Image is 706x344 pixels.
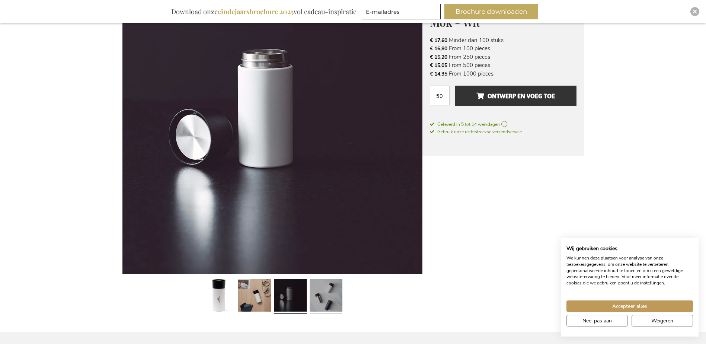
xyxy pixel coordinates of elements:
[566,315,628,327] button: Pas cookie voorkeuren aan
[218,7,294,16] b: eindejaarsbrochure 2025
[444,4,538,19] button: Brochure downloaden
[651,317,673,325] span: Weigeren
[202,276,235,317] a: Personalised Otis Thermo To-Go-Mug
[430,86,450,105] input: Aantal
[582,317,612,325] span: Nee, pas aan
[430,121,576,128] a: Geleverd in 5 tot 14 werkdagen
[566,300,693,312] button: Accepteer alle cookies
[430,36,576,44] li: Minder dan 100 stuks
[430,37,447,44] span: € 17,60
[632,315,693,327] button: Alle cookies weigeren
[430,70,576,78] li: From 1000 pieces
[612,302,647,310] span: Accepteer alles
[430,44,576,52] li: From 100 pieces
[238,276,271,317] a: Personalised Otis Thermo To-Go-Mug
[168,4,360,19] div: Download onze vol cadeau-inspiratie
[566,255,693,286] p: We kunnen deze plaatsen voor analyse van onze bezoekersgegevens, om onze website te verbeteren, g...
[430,54,447,61] span: € 15,20
[430,45,447,52] span: € 16,80
[362,4,441,19] input: E-mailadres
[430,129,522,135] span: Gebruik onze rechtstreekse verzendservice
[693,9,697,14] img: Close
[690,7,699,16] div: Close
[310,276,342,317] a: Personalised Otis Thermo To-Go-Mug
[566,245,693,252] h2: Wij gebruiken cookies
[430,62,447,69] span: € 15,05
[430,53,576,61] li: From 250 pieces
[455,86,576,106] button: Ontwerp en voeg toe
[274,276,307,317] a: Personalised Otis Thermo To-Go-Mug
[430,70,447,77] span: € 14,35
[430,61,576,69] li: From 500 pieces
[476,90,555,102] span: Ontwerp en voeg toe
[362,4,443,22] form: marketing offers and promotions
[430,128,522,135] a: Gebruik onze rechtstreekse verzendservice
